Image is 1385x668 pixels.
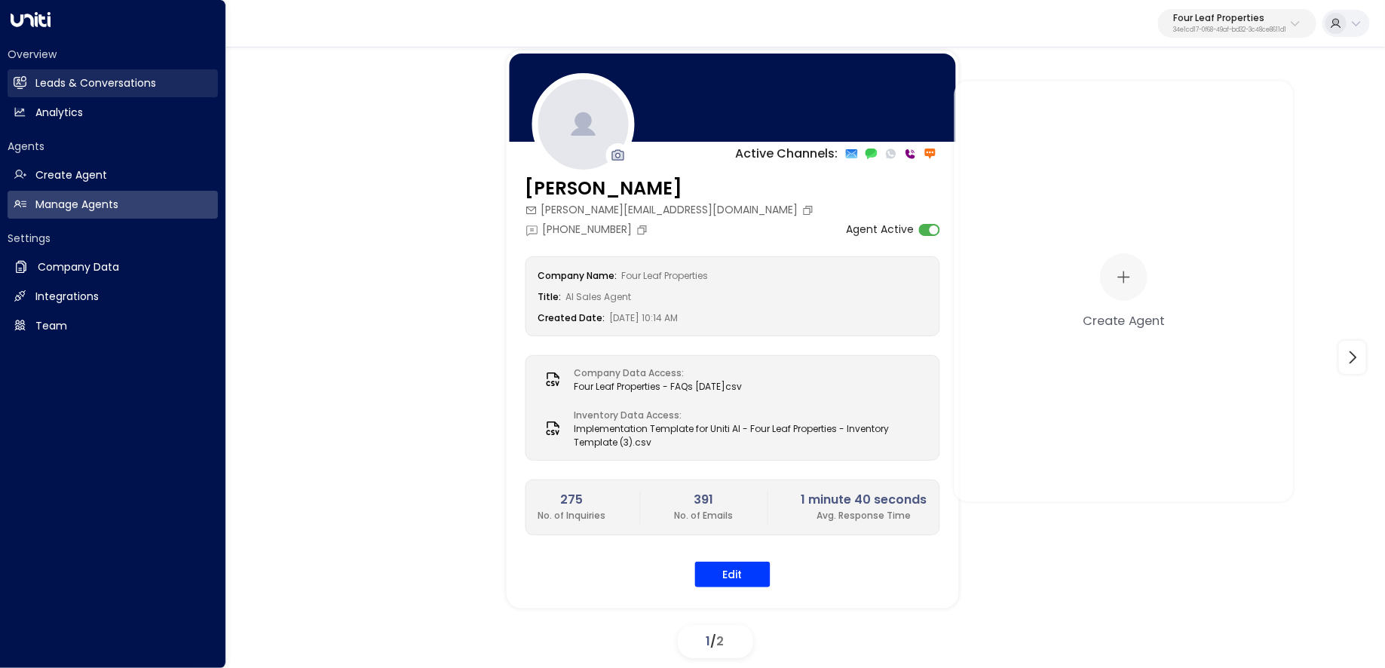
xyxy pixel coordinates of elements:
span: [DATE] 10:14 AM [610,311,679,324]
h3: [PERSON_NAME] [526,175,818,202]
label: Inventory Data Access: [575,409,920,422]
span: Four Leaf Properties - FAQs [DATE]csv [575,380,743,394]
p: Active Channels: [736,145,838,163]
a: Analytics [8,99,218,127]
p: No. of Inquiries [538,509,606,522]
h2: 275 [538,491,606,509]
a: Company Data [8,253,218,281]
h2: Company Data [38,259,119,275]
label: Title: [538,290,562,303]
div: / [678,625,753,658]
p: Avg. Response Time [801,509,927,522]
p: Four Leaf Properties [1173,14,1286,23]
div: Create Agent [1083,311,1165,329]
span: AI Sales Agent [566,290,632,303]
button: Edit [695,562,771,587]
p: No. of Emails [674,509,733,522]
h2: Team [35,318,67,334]
h2: Analytics [35,105,83,121]
div: [PHONE_NUMBER] [526,222,652,237]
a: Manage Agents [8,191,218,219]
div: [PERSON_NAME][EMAIL_ADDRESS][DOMAIN_NAME] [526,202,818,218]
h2: 1 minute 40 seconds [801,491,927,509]
a: Leads & Conversations [8,69,218,97]
label: Company Data Access: [575,366,735,380]
label: Agent Active [847,222,915,237]
label: Created Date: [538,311,605,324]
button: Copy [802,204,818,216]
h2: Manage Agents [35,197,118,213]
button: Four Leaf Properties34e1cd17-0f68-49af-bd32-3c48ce8611d1 [1158,9,1316,38]
h2: Leads & Conversations [35,75,156,91]
h2: 391 [674,491,733,509]
h2: Agents [8,139,218,154]
span: Four Leaf Properties [622,269,709,282]
h2: Integrations [35,289,99,305]
span: 1 [706,633,711,650]
label: Company Name: [538,269,617,282]
h2: Overview [8,47,218,62]
p: 34e1cd17-0f68-49af-bd32-3c48ce8611d1 [1173,27,1286,33]
a: Integrations [8,283,218,311]
a: Create Agent [8,161,218,189]
span: 2 [717,633,725,650]
a: Team [8,312,218,340]
span: Implementation Template for Uniti AI - Four Leaf Properties - Inventory Template (3).csv [575,422,927,449]
h2: Settings [8,231,218,246]
button: Copy [636,224,652,236]
h2: Create Agent [35,167,107,183]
